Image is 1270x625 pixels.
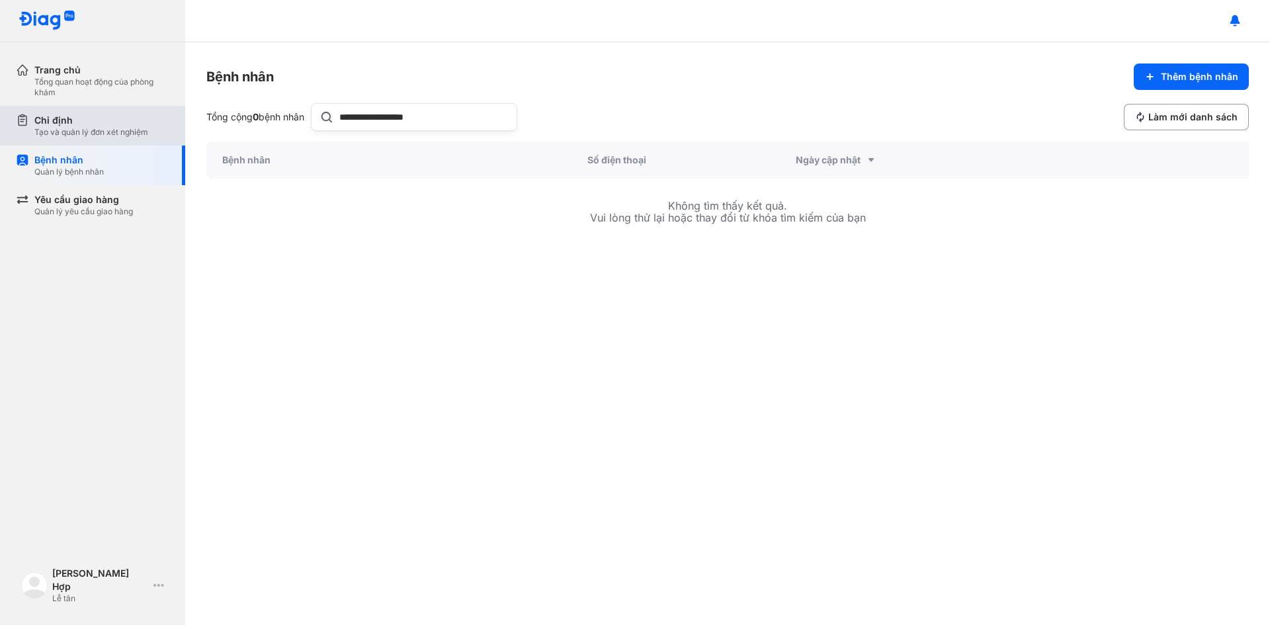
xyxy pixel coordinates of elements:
div: Quản lý bệnh nhân [34,167,104,177]
div: Bệnh nhân [206,67,274,86]
div: Lễ tân [52,593,148,604]
div: [PERSON_NAME] Hợp [52,567,148,593]
div: Số điện thoại [571,142,780,179]
span: Thêm bệnh nhân [1161,70,1238,83]
div: Tổng quan hoạt động của phòng khám [34,77,169,98]
div: Chỉ định [34,114,148,127]
button: Thêm bệnh nhân [1134,63,1249,90]
div: Tổng cộng bệnh nhân [206,110,306,124]
button: Làm mới danh sách [1124,104,1249,130]
div: Quản lý yêu cầu giao hàng [34,206,133,217]
span: 0 [253,111,259,122]
div: Không tìm thấy kết quả. Vui lòng thử lại hoặc thay đổi từ khóa tìm kiếm của bạn [590,179,866,245]
img: logo [19,11,75,31]
div: Ngày cập nhật [796,152,972,168]
img: logo [21,572,48,599]
div: Tạo và quản lý đơn xét nghiệm [34,127,148,138]
div: Trang chủ [34,63,169,77]
div: Yêu cầu giao hàng [34,193,133,206]
div: Bệnh nhân [206,142,571,179]
span: Làm mới danh sách [1148,110,1238,124]
div: Bệnh nhân [34,153,104,167]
